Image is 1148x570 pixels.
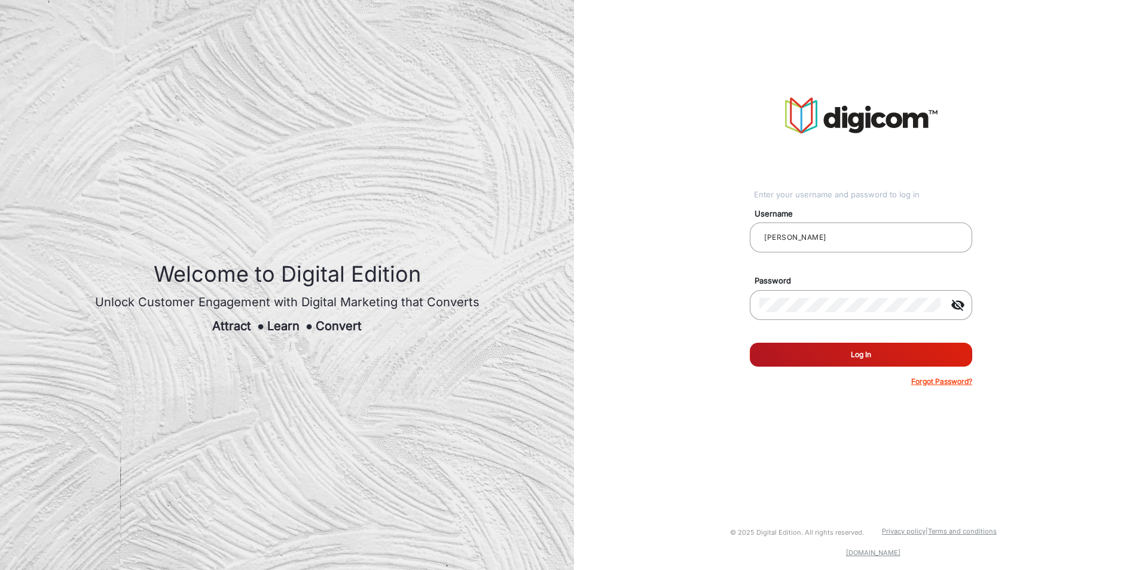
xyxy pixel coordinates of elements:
p: Forgot Password? [911,376,972,387]
a: Terms and conditions [928,527,997,535]
mat-label: Password [746,275,986,287]
input: Your username [759,230,963,245]
div: Unlock Customer Engagement with Digital Marketing that Converts [95,293,480,311]
img: vmg-logo [785,97,938,133]
a: [DOMAIN_NAME] [846,548,900,557]
div: Enter your username and password to log in [754,189,972,201]
a: | [926,527,928,535]
mat-icon: visibility_off [944,298,972,312]
mat-label: Username [746,208,986,220]
a: Privacy policy [882,527,926,535]
h1: Welcome to Digital Edition [95,261,480,287]
button: Log In [750,343,972,367]
span: ● [257,319,264,333]
div: Attract Learn Convert [95,317,480,335]
span: ● [306,319,313,333]
small: © 2025 Digital Edition. All rights reserved. [730,528,864,537]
